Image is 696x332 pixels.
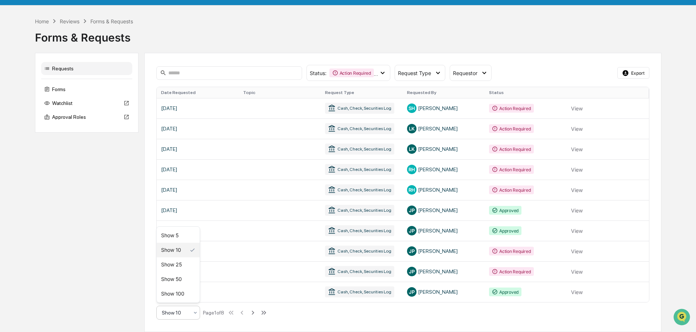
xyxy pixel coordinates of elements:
[673,308,692,328] iframe: Open customer support
[157,87,239,98] th: Date Requested
[7,56,20,69] img: 1746055101610-c473b297-6a78-478c-a979-82029cc54cd1
[7,81,49,87] div: Past conversations
[60,119,63,125] span: •
[90,18,133,24] div: Forms & Requests
[50,146,93,159] a: 🗄️Attestations
[64,99,79,105] span: [DATE]
[124,58,133,67] button: Start new chat
[15,56,28,69] img: 8933085812038_c878075ebb4cc5468115_72.jpg
[239,87,321,98] th: Topic
[7,15,133,27] p: How can we help?
[453,70,477,76] span: Requestor
[157,243,200,257] div: Show 10
[7,150,13,156] div: 🖐️
[41,83,132,96] div: Forms
[4,160,49,173] a: 🔎Data Lookup
[64,119,79,125] span: [DATE]
[15,119,20,125] img: 1746055101610-c473b297-6a78-478c-a979-82029cc54cd1
[23,119,59,125] span: [PERSON_NAME]
[33,56,120,63] div: Start new chat
[398,70,431,76] span: Request Type
[41,110,132,124] div: Approval Roles
[113,79,133,88] button: See all
[203,310,224,316] div: Page 1 of 8
[60,99,63,105] span: •
[617,67,649,79] button: Export
[485,87,567,98] th: Status
[33,63,100,69] div: We're available if you need us!
[157,257,200,272] div: Show 25
[15,99,20,105] img: 1746055101610-c473b297-6a78-478c-a979-82029cc54cd1
[15,163,46,170] span: Data Lookup
[51,180,88,186] a: Powered byPylon
[15,149,47,156] span: Preclearance
[157,286,200,301] div: Show 100
[157,272,200,286] div: Show 50
[310,70,327,76] span: Status :
[35,25,661,44] div: Forms & Requests
[157,228,200,243] div: Show 5
[41,62,132,75] div: Requests
[403,87,485,98] th: Requested By
[7,112,19,124] img: Jack Rasmussen
[73,181,88,186] span: Pylon
[60,18,79,24] div: Reviews
[53,150,59,156] div: 🗄️
[60,149,90,156] span: Attestations
[7,92,19,104] img: Jack Rasmussen
[4,146,50,159] a: 🖐️Preclearance
[321,87,403,98] th: Request Type
[329,69,374,77] div: Action Required
[41,97,132,110] div: Watchlist
[7,164,13,169] div: 🔎
[35,18,49,24] div: Home
[23,99,59,105] span: [PERSON_NAME]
